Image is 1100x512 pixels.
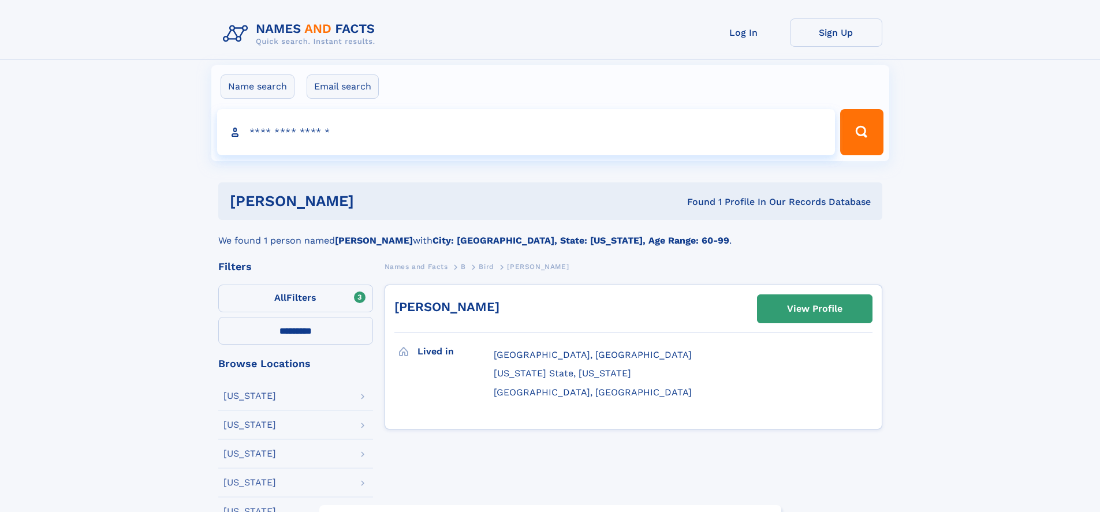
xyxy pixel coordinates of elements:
[223,420,276,429] div: [US_STATE]
[394,300,499,314] a: [PERSON_NAME]
[787,296,842,322] div: View Profile
[218,285,373,312] label: Filters
[432,235,729,246] b: City: [GEOGRAPHIC_DATA], State: [US_STATE], Age Range: 60-99
[307,74,379,99] label: Email search
[223,478,276,487] div: [US_STATE]
[507,263,569,271] span: [PERSON_NAME]
[479,263,494,271] span: Bird
[494,349,692,360] span: [GEOGRAPHIC_DATA], [GEOGRAPHIC_DATA]
[494,368,631,379] span: [US_STATE] State, [US_STATE]
[223,449,276,458] div: [US_STATE]
[221,74,294,99] label: Name search
[223,391,276,401] div: [US_STATE]
[217,109,836,155] input: search input
[520,196,871,208] div: Found 1 Profile In Our Records Database
[218,220,882,248] div: We found 1 person named with .
[218,261,373,272] div: Filters
[218,18,385,50] img: Logo Names and Facts
[417,342,494,361] h3: Lived in
[698,18,790,47] a: Log In
[494,387,692,398] span: [GEOGRAPHIC_DATA], [GEOGRAPHIC_DATA]
[461,259,466,274] a: B
[790,18,882,47] a: Sign Up
[461,263,466,271] span: B
[230,194,521,208] h1: [PERSON_NAME]
[218,358,373,369] div: Browse Locations
[840,109,883,155] button: Search Button
[385,259,448,274] a: Names and Facts
[335,235,413,246] b: [PERSON_NAME]
[479,259,494,274] a: Bird
[758,295,872,323] a: View Profile
[274,292,286,303] span: All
